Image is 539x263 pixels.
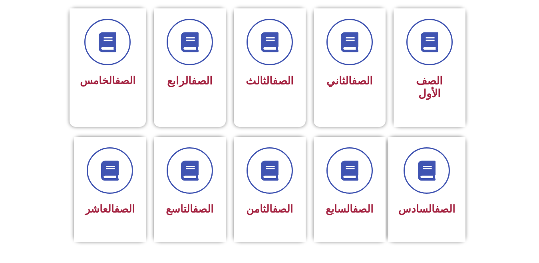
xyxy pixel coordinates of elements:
a: الصف [435,203,455,215]
a: الصف [191,74,213,87]
a: الصف [352,74,373,87]
span: السادس [398,203,455,215]
span: الثالث [246,74,294,87]
span: الصف الأول [416,74,443,100]
span: الخامس [80,74,135,86]
a: الصف [114,203,135,215]
span: الثامن [246,203,293,215]
span: العاشر [85,203,135,215]
span: الثاني [326,74,373,87]
a: الصف [353,203,373,215]
span: التاسع [166,203,213,215]
span: السابع [326,203,373,215]
a: الصف [272,74,294,87]
a: الصف [115,74,135,86]
a: الصف [193,203,213,215]
span: الرابع [167,74,213,87]
a: الصف [272,203,293,215]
